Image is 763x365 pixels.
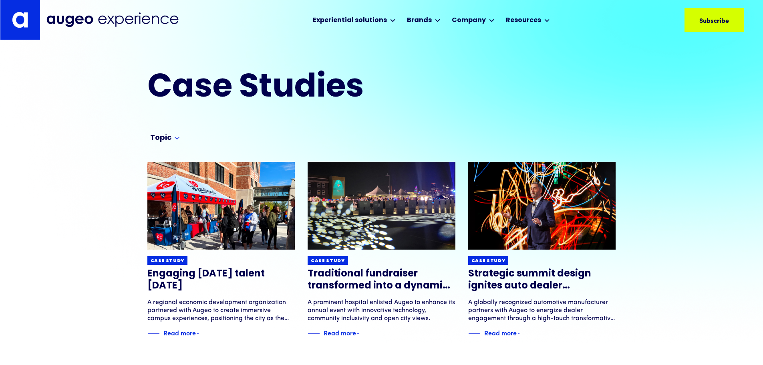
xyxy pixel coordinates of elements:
[308,268,455,292] h3: Traditional fundraiser transformed into a dynamic experience
[12,12,28,28] img: Augeo's "a" monogram decorative logo in white.
[175,137,179,140] img: Arrow symbol in bright blue pointing down to indicate an expanded section.
[46,12,179,27] img: Augeo Experience business unit full logo in midnight blue.
[147,72,423,105] h2: Case Studies
[150,133,171,143] div: Topic
[308,162,455,339] a: Case studyTraditional fundraiser transformed into a dynamic experienceA prominent hospital enlist...
[407,16,432,25] div: Brands
[313,16,387,25] div: Experiential solutions
[484,328,517,337] div: Read more
[151,258,185,264] div: Case study
[471,258,505,264] div: Case study
[147,329,159,339] img: Blue decorative line
[163,328,196,337] div: Read more
[517,329,529,339] img: Blue text arrow
[684,8,744,32] a: Subscribe
[452,16,486,25] div: Company
[357,329,369,339] img: Blue text arrow
[324,328,356,337] div: Read more
[468,268,616,292] h3: Strategic summit design ignites auto dealer performance
[311,258,345,264] div: Case study
[147,298,295,323] div: A regional economic development organization partnered with Augeo to create immersive campus expe...
[308,298,455,323] div: A prominent hospital enlisted Augeo to enhance its annual event with innovative technology, commu...
[506,16,541,25] div: Resources
[468,298,616,323] div: A globally recognized automotive manufacturer partners with Augeo to energize dealer engagement t...
[197,329,209,339] img: Blue text arrow
[147,162,295,339] a: Case studyEngaging [DATE] talent [DATE]A regional economic development organization partnered wit...
[468,329,480,339] img: Blue decorative line
[308,329,320,339] img: Blue decorative line
[147,268,295,292] h3: Engaging [DATE] talent [DATE]
[468,162,616,339] a: Case studyStrategic summit design ignites auto dealer performanceA globally recognized automotive...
